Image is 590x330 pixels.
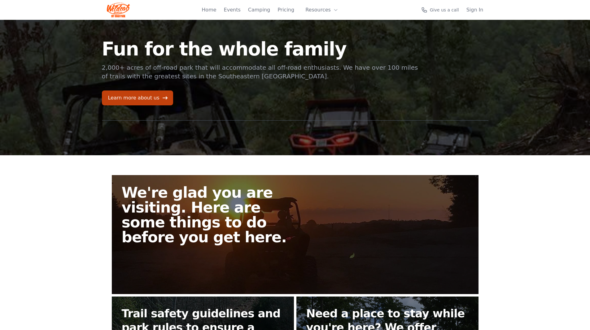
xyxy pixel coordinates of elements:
a: Sign In [466,6,483,14]
span: Give us a call [430,7,459,13]
h1: Fun for the whole family [102,40,419,58]
a: Camping [248,6,270,14]
a: Give us a call [421,7,459,13]
a: Events [224,6,241,14]
p: 2,000+ acres of off-road park that will accommodate all off-road enthusiasts. We have over 100 mi... [102,63,419,81]
button: Resources [302,4,342,16]
a: Pricing [278,6,294,14]
a: Home [202,6,216,14]
a: We're glad you are visiting. Here are some things to do before you get here. [112,175,479,294]
img: Wildcat Logo [107,2,130,17]
h2: We're glad you are visiting. Here are some things to do before you get here. [122,185,300,244]
a: Learn more about us [102,90,173,105]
